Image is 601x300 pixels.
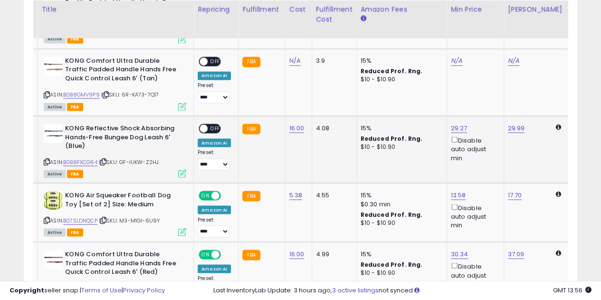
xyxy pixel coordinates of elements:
span: | SKU: M3-M1GI-6U9Y [99,216,160,224]
div: ASIN: [44,124,186,176]
i: Calculated using Dynamic Max Price. [555,124,561,130]
a: N/A [508,56,519,66]
div: Preset: [198,149,231,170]
div: Amazon AI [198,71,231,80]
div: 15% [361,124,439,132]
a: Privacy Policy [123,286,165,295]
b: Reduced Prof. Rng. [361,260,423,268]
b: KONG Comfort Ultra Durable Traffic Padded Handle Hands Free Quick Control Leash 6' (Red) [65,250,181,279]
div: 4.55 [316,191,349,199]
img: 314wj4XtlRL._SL40_.jpg [44,250,63,269]
i: Calculated using Dynamic Max Price. [555,250,561,256]
a: 17.70 [508,190,522,200]
a: N/A [451,56,462,66]
div: Repricing [198,4,234,14]
div: ASIN: [44,57,186,109]
small: FBA [242,124,260,134]
b: Reduced Prof. Rng. [361,67,423,75]
a: 16.00 [289,123,305,133]
div: Last InventoryLab Update: 3 hours ago, not synced. [213,286,591,295]
a: 13.58 [451,190,466,200]
a: 5.38 [289,190,303,200]
div: Preset: [198,82,231,103]
div: 3.9 [316,57,349,65]
b: KONG Air Squeaker Football Dog Toy [Set of 2] Size: Medium [65,191,181,211]
a: B0B8GMV9P9 [63,90,100,98]
a: Terms of Use [81,286,122,295]
div: $10 - $10.90 [361,269,439,277]
span: | SKU: GF-IUKW-Z2HJ [99,158,159,165]
a: B07SLDNQCP [63,216,97,224]
a: 16.00 [289,249,305,259]
div: $10 - $10.90 [361,76,439,84]
div: 4.08 [316,124,349,132]
span: OFF [219,251,235,259]
b: Reduced Prof. Rng. [361,210,423,218]
small: FBA [242,57,260,67]
div: $10 - $10.90 [361,219,439,227]
span: All listings currently available for purchase on Amazon [44,35,66,43]
span: FBA [67,228,83,236]
span: OFF [219,192,235,200]
a: B0B8FXCG64 [63,158,97,166]
a: 3 active listings [332,286,379,295]
div: [PERSON_NAME] [508,4,564,14]
span: | SKU: 6R-KA73-7Q17 [101,90,159,98]
div: $0.30 min [361,200,439,208]
span: All listings currently available for purchase on Amazon [44,103,66,111]
div: 15% [361,250,439,258]
div: Amazon AI [198,264,231,273]
div: Title [41,4,190,14]
img: 51zj-aqdqEL._SL40_.jpg [44,191,63,210]
div: 15% [361,57,439,65]
b: Reduced Prof. Rng. [361,134,423,142]
b: KONG Reflective Shock Absorbing Hands-Free Bungee Dog Leash 6' (Blue) [65,124,181,153]
div: 15% [361,191,439,199]
div: Disable auto adjust min [451,261,496,288]
div: Amazon Fees [361,4,443,14]
span: ON [200,251,211,259]
a: 37.09 [508,249,525,259]
img: 311obBBK96L._SL40_.jpg [44,124,63,143]
a: 29.27 [451,123,467,133]
a: 29.99 [508,123,525,133]
div: Amazon AI [198,138,231,147]
img: 41sbsIMA2zL._SL40_.jpg [44,57,63,76]
div: $10 - $10.90 [361,143,439,151]
a: N/A [289,56,301,66]
div: Amazon AI [198,205,231,214]
div: Fulfillment [242,4,281,14]
span: OFF [208,125,223,133]
div: ASIN: [44,191,186,235]
strong: Copyright [10,286,44,295]
div: seller snap | | [10,286,165,295]
span: All listings currently available for purchase on Amazon [44,228,66,236]
span: ON [200,192,211,200]
span: FBA [67,35,83,43]
span: All listings currently available for purchase on Amazon [44,170,66,178]
div: Fulfillment Cost [316,4,353,24]
a: 30.34 [451,249,468,259]
span: 2025-10-7 13:56 GMT [553,286,591,295]
b: KONG Comfort Ultra Durable Traffic Padded Handle Hands Free Quick Control Leash 6' (Tan) [65,57,181,86]
div: Cost [289,4,308,14]
span: FBA [67,170,83,178]
span: FBA [67,103,83,111]
div: Min Price [451,4,500,14]
div: 4.99 [316,250,349,258]
small: Amazon Fees. [361,14,366,23]
div: Disable auto adjust min [451,135,496,162]
small: FBA [242,250,260,260]
small: FBA [242,191,260,201]
div: Disable auto adjust min [451,202,496,230]
span: OFF [208,57,223,65]
div: Preset: [198,216,231,238]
